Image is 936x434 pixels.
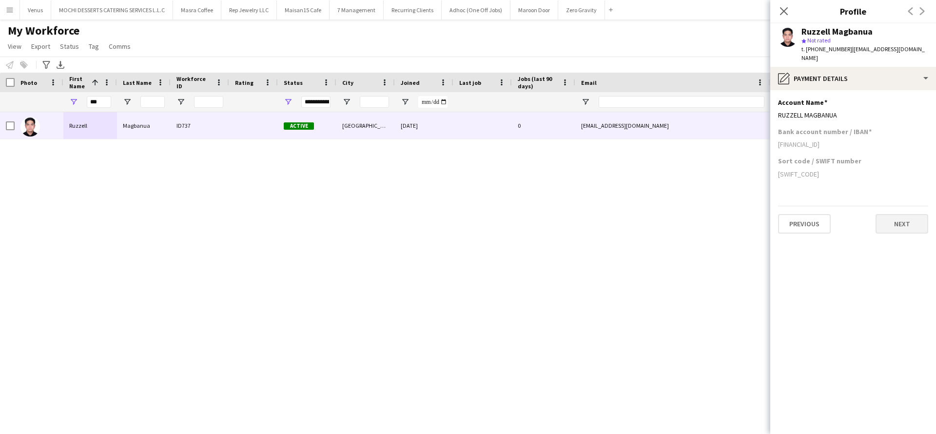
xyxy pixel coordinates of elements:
[235,79,253,86] span: Rating
[336,112,395,139] div: [GEOGRAPHIC_DATA]
[176,75,212,90] span: Workforce ID
[770,5,936,18] h3: Profile
[56,40,83,53] a: Status
[510,0,558,20] button: Maroon Door
[109,42,131,51] span: Comms
[4,40,25,53] a: View
[778,140,928,149] div: [FINANCIAL_ID]
[418,96,448,108] input: Joined Filter Input
[575,112,770,139] div: [EMAIL_ADDRESS][DOMAIN_NAME]
[20,0,51,20] button: Venus
[581,79,597,86] span: Email
[20,79,37,86] span: Photo
[173,0,221,20] button: Masra Coffee
[8,23,79,38] span: My Workforce
[360,96,389,108] input: City Filter Input
[599,96,764,108] input: Email Filter Input
[459,79,481,86] span: Last job
[512,112,575,139] div: 0
[63,112,117,139] div: Ruzzell
[105,40,135,53] a: Comms
[284,98,292,106] button: Open Filter Menu
[51,0,173,20] button: MOCHI DESSERTS CATERING SERVICES L.L.C
[401,98,409,106] button: Open Filter Menu
[123,79,152,86] span: Last Name
[69,75,88,90] span: First Name
[778,127,872,136] h3: Bank account number / IBAN
[89,42,99,51] span: Tag
[801,27,873,36] div: Ruzzell Magbanua
[330,0,384,20] button: 7 Management
[8,42,21,51] span: View
[442,0,510,20] button: Adhoc (One Off Jobs)
[20,117,40,137] img: Ruzzell Magbanua
[770,67,936,90] div: Payment details
[778,98,827,107] h3: Account Name
[194,96,223,108] input: Workforce ID Filter Input
[31,42,50,51] span: Export
[342,79,353,86] span: City
[401,79,420,86] span: Joined
[277,0,330,20] button: Maisan15 Cafe
[221,0,277,20] button: Rep Jewelry LLC
[778,214,831,234] button: Previous
[284,79,303,86] span: Status
[40,59,52,71] app-action-btn: Advanced filters
[27,40,54,53] a: Export
[801,45,852,53] span: t. [PHONE_NUMBER]
[176,98,185,106] button: Open Filter Menu
[87,96,111,108] input: First Name Filter Input
[581,98,590,106] button: Open Filter Menu
[284,122,314,130] span: Active
[778,111,928,119] div: RUZZELL MAGBANUA
[69,98,78,106] button: Open Filter Menu
[140,96,165,108] input: Last Name Filter Input
[807,37,831,44] span: Not rated
[778,157,861,165] h3: Sort code / SWIFT number
[171,112,229,139] div: ID737
[876,214,928,234] button: Next
[342,98,351,106] button: Open Filter Menu
[85,40,103,53] a: Tag
[55,59,66,71] app-action-btn: Export XLSX
[778,170,928,178] div: [SWIFT_CODE]
[123,98,132,106] button: Open Filter Menu
[117,112,171,139] div: Magbanua
[518,75,558,90] span: Jobs (last 90 days)
[558,0,605,20] button: Zero Gravity
[395,112,453,139] div: [DATE]
[60,42,79,51] span: Status
[801,45,925,61] span: | [EMAIL_ADDRESS][DOMAIN_NAME]
[384,0,442,20] button: Recurring Clients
